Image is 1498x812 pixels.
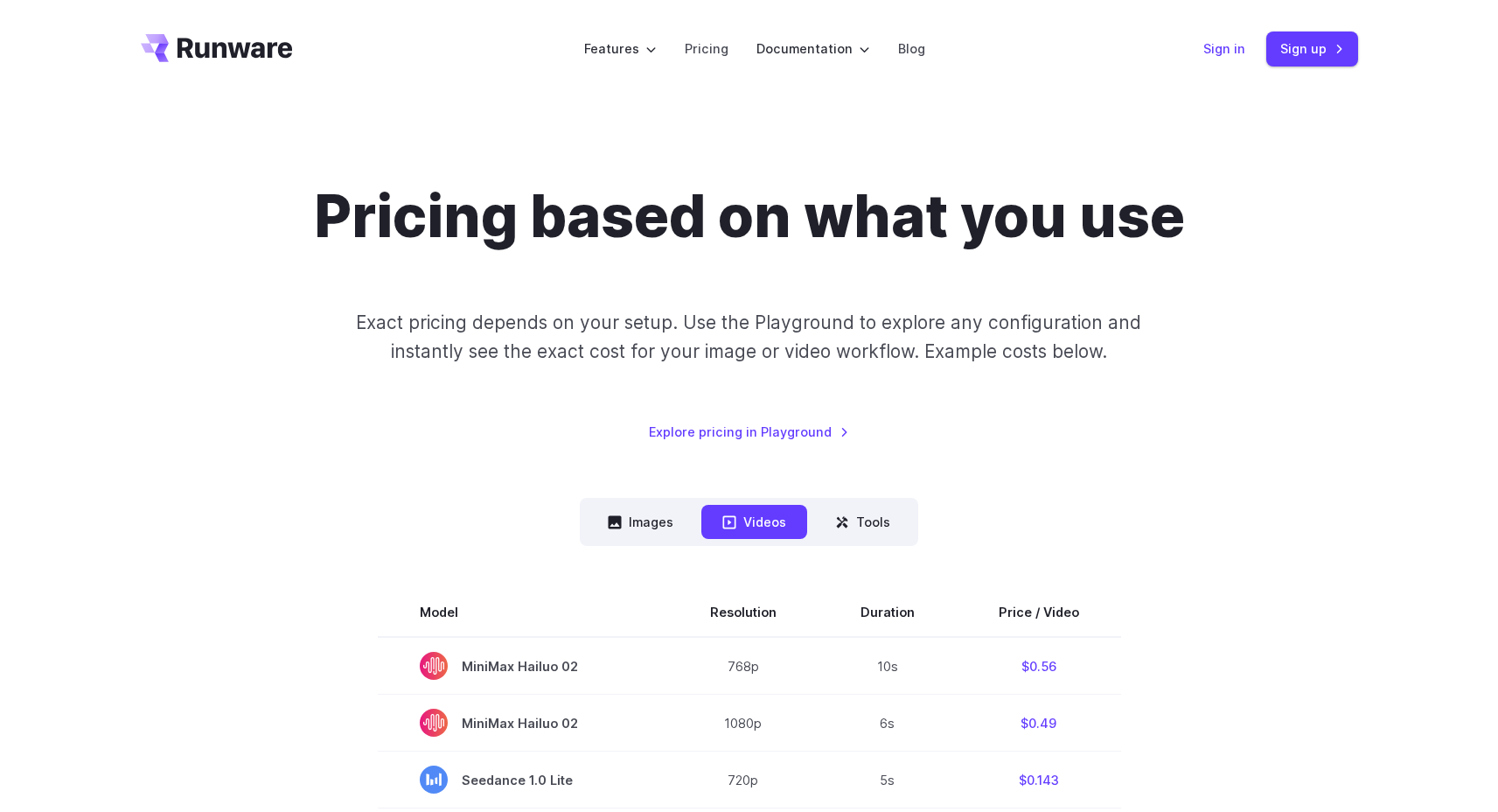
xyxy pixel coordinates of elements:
[814,505,911,539] button: Tools
[420,766,626,794] span: Seedance 1.0 Lite
[141,34,293,62] a: Go to /
[957,588,1121,637] th: Price / Video
[668,637,819,695] td: 768p
[756,38,870,59] label: Documentation
[668,695,819,752] td: 1080p
[668,752,819,808] td: 720p
[701,505,807,539] button: Videos
[819,695,957,752] td: 6s
[668,588,819,637] th: Resolution
[957,752,1121,808] td: $0.143
[420,652,626,680] span: MiniMax Hailuo 02
[957,637,1121,695] td: $0.56
[819,588,957,637] th: Duration
[649,422,849,442] a: Explore pricing in Playground
[584,38,657,59] label: Features
[957,695,1121,752] td: $0.49
[1203,38,1245,59] a: Sign in
[819,637,957,695] td: 10s
[1266,31,1358,66] a: Sign up
[819,752,957,808] td: 5s
[685,38,728,59] a: Pricing
[420,709,626,737] span: MiniMax Hailuo 02
[314,182,1185,252] h1: Pricing based on what you use
[323,308,1174,367] p: Exact pricing depends on your setup. Use the Playground to explore any configuration and instantl...
[898,38,925,59] a: Blog
[378,588,668,637] th: Model
[587,505,694,539] button: Images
